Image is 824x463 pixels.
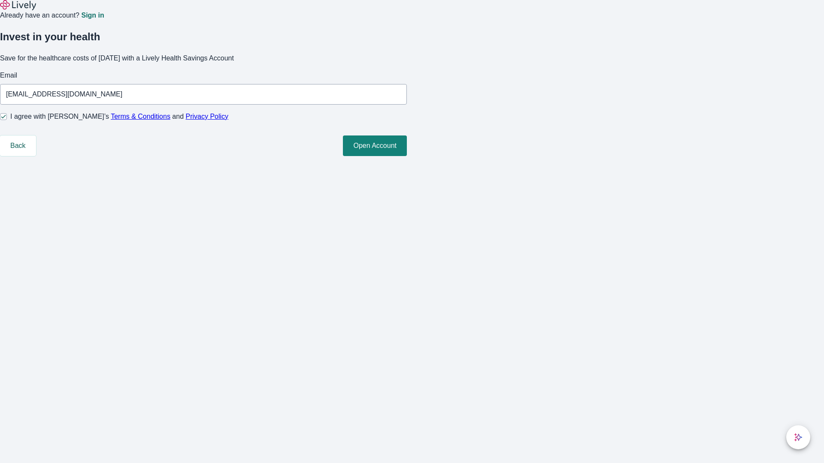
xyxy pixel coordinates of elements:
a: Privacy Policy [186,113,229,120]
a: Terms & Conditions [111,113,170,120]
svg: Lively AI Assistant [794,433,803,442]
button: chat [786,425,810,449]
button: Open Account [343,135,407,156]
a: Sign in [81,12,104,19]
span: I agree with [PERSON_NAME]’s and [10,111,228,122]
